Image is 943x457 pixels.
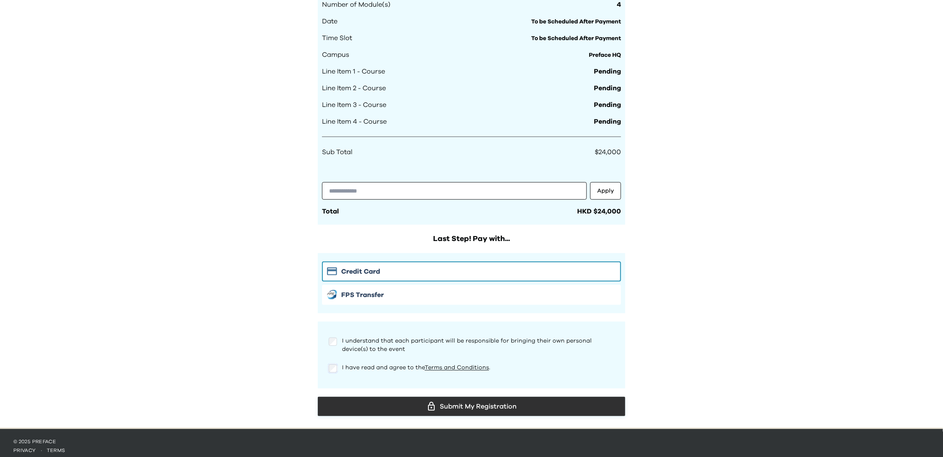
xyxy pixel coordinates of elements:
button: Submit My Registration [318,397,625,416]
button: FPS iconFPS Transfer [322,285,621,305]
div: Submit My Registration [324,400,619,413]
span: I have read and agree to the . [342,365,490,371]
a: privacy [13,448,36,453]
img: Stripe icon [327,267,337,275]
span: Preface HQ [589,52,621,58]
span: $24,000 [595,149,621,155]
button: Apply [590,182,621,200]
span: To be Scheduled After Payment [531,19,621,25]
a: terms [47,448,66,453]
span: Time Slot [322,33,352,43]
a: Terms and Conditions [425,365,489,371]
span: I understand that each participant will be responsible for bringing their own personal device(s) ... [342,338,592,352]
span: Credit Card [341,267,380,277]
button: Stripe iconCredit Card [322,262,621,282]
span: Pending [594,83,621,93]
span: Line Item 4 - Course [322,117,387,127]
div: HKD $24,000 [577,206,621,216]
span: Total [322,208,339,215]
h2: Last Step! Pay with... [318,233,625,245]
span: Line Item 1 - Course [322,66,385,76]
span: Line Item 2 - Course [322,83,386,93]
span: Campus [322,50,349,60]
p: © 2025 Preface [13,438,930,445]
span: Date [322,16,337,26]
img: FPS icon [327,290,337,300]
span: · [36,448,47,453]
span: Line Item 3 - Course [322,100,386,110]
span: Pending [594,66,621,76]
span: Pending [594,100,621,110]
span: Pending [594,117,621,127]
span: Sub Total [322,147,352,157]
span: To be Scheduled After Payment [531,36,621,41]
span: FPS Transfer [341,290,384,300]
